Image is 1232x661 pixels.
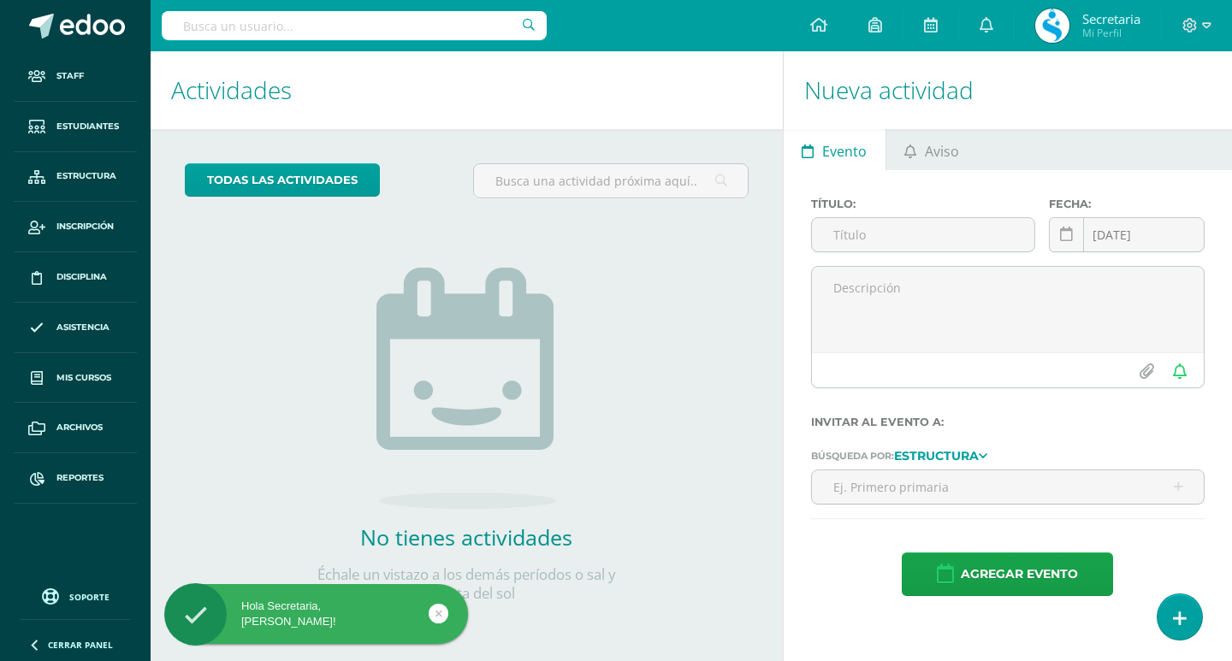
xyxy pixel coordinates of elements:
[784,129,885,170] a: Evento
[894,449,987,461] a: Estructura
[822,131,867,172] span: Evento
[56,220,114,233] span: Inscripción
[56,169,116,183] span: Estructura
[14,102,137,152] a: Estudiantes
[56,270,107,284] span: Disciplina
[48,639,113,651] span: Cerrar panel
[902,552,1113,596] button: Agregar evento
[804,51,1211,129] h1: Nueva actividad
[1082,26,1140,40] span: Mi Perfil
[56,120,119,133] span: Estudiantes
[474,164,747,198] input: Busca una actividad próxima aquí...
[14,202,137,252] a: Inscripción
[961,553,1078,595] span: Agregar evento
[14,453,137,504] a: Reportes
[811,198,1035,210] label: Título:
[14,252,137,303] a: Disciplina
[162,11,547,40] input: Busca un usuario...
[14,353,137,404] a: Mis cursos
[295,565,637,603] p: Échale un vistazo a los demás períodos o sal y disfruta del sol
[811,416,1205,428] label: Invitar al evento a:
[56,421,103,434] span: Archivos
[886,129,978,170] a: Aviso
[14,51,137,102] a: Staff
[1035,9,1069,43] img: 7ca4a2cca2c7d0437e787d4b01e06a03.png
[14,403,137,453] a: Archivos
[1050,218,1204,251] input: Fecha de entrega
[171,51,762,129] h1: Actividades
[185,163,380,197] a: todas las Actividades
[56,69,84,83] span: Staff
[69,591,110,603] span: Soporte
[14,152,137,203] a: Estructura
[295,522,637,552] h2: No tienes actividades
[1082,10,1140,27] span: Secretaria
[894,448,979,463] strong: Estructura
[812,218,1034,251] input: Título
[14,303,137,353] a: Asistencia
[811,450,894,462] span: Búsqueda por:
[1049,198,1205,210] label: Fecha:
[56,371,111,385] span: Mis cursos
[56,321,110,334] span: Asistencia
[925,131,959,172] span: Aviso
[21,584,130,607] a: Soporte
[812,470,1204,504] input: Ej. Primero primaria
[56,471,104,485] span: Reportes
[164,599,468,629] div: Hola Secretaria, [PERSON_NAME]!
[376,268,556,509] img: no_activities.png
